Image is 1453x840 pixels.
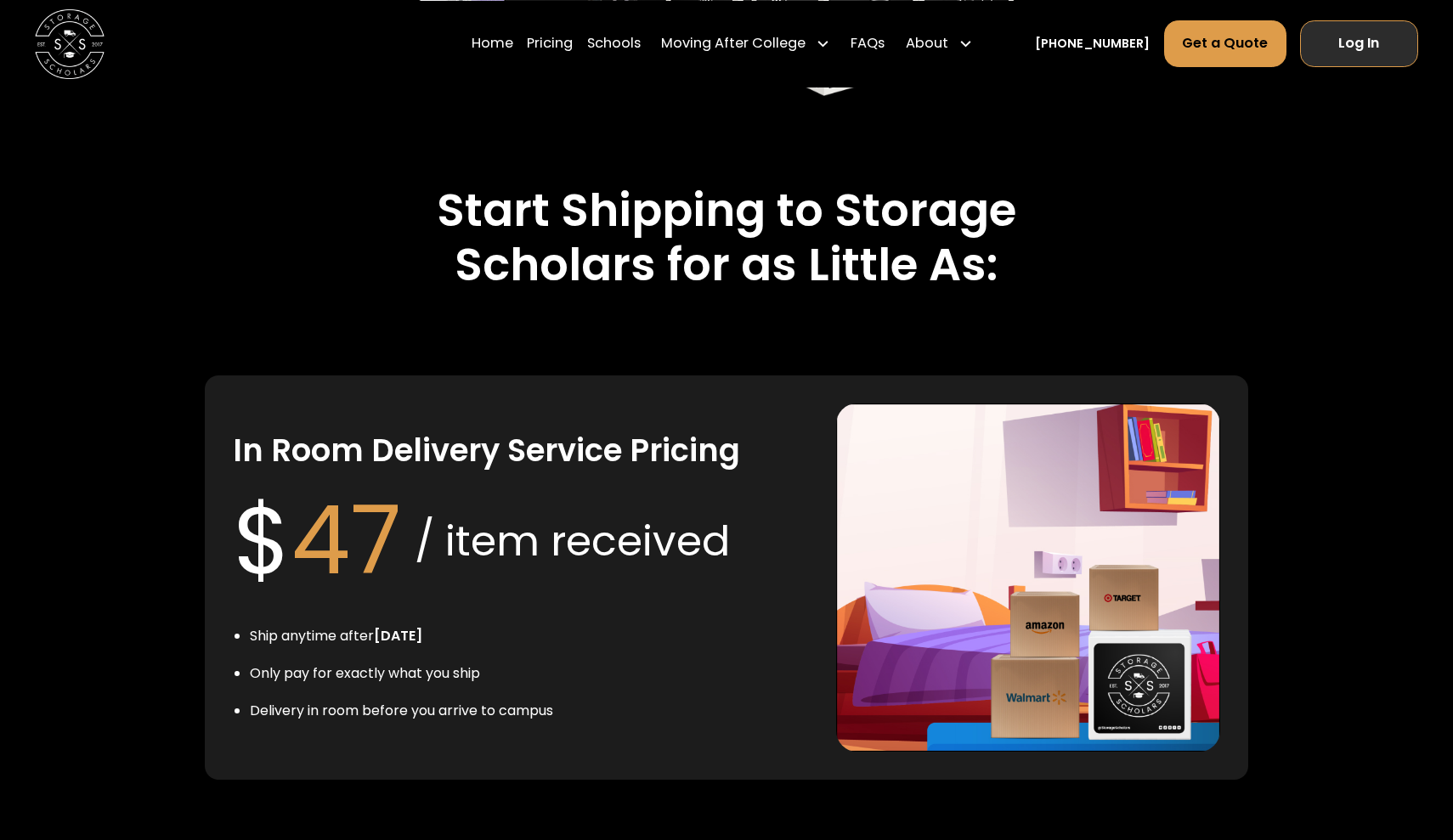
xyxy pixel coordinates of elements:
li: Delivery in room before you arrive to campus [250,701,553,721]
li: Only pay for exactly what you ship [250,663,553,684]
img: Storage Scholars main logo [35,8,105,78]
a: Schools [587,20,641,68]
div: $ [233,471,401,612]
div: About [906,33,948,54]
li: Ship anytime after [250,626,553,646]
h2: Start Shipping to Storage Scholars for as Little As: [309,183,1145,292]
span: 47 [291,475,401,606]
div: Moving After College [654,20,837,68]
a: Pricing [527,20,573,68]
img: In Room delivery. [836,403,1220,753]
a: [PHONE_NUMBER] [1035,34,1150,52]
a: Home [472,20,513,68]
div: About [899,20,980,68]
a: FAQs [851,20,885,68]
h3: In Room Delivery Service Pricing [233,431,740,471]
a: Get a Quote [1164,20,1286,67]
a: home [35,8,105,78]
strong: [DATE] [374,626,422,646]
div: / item received [415,510,730,572]
a: Log In [1300,20,1418,67]
div: Moving After College [661,33,806,54]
